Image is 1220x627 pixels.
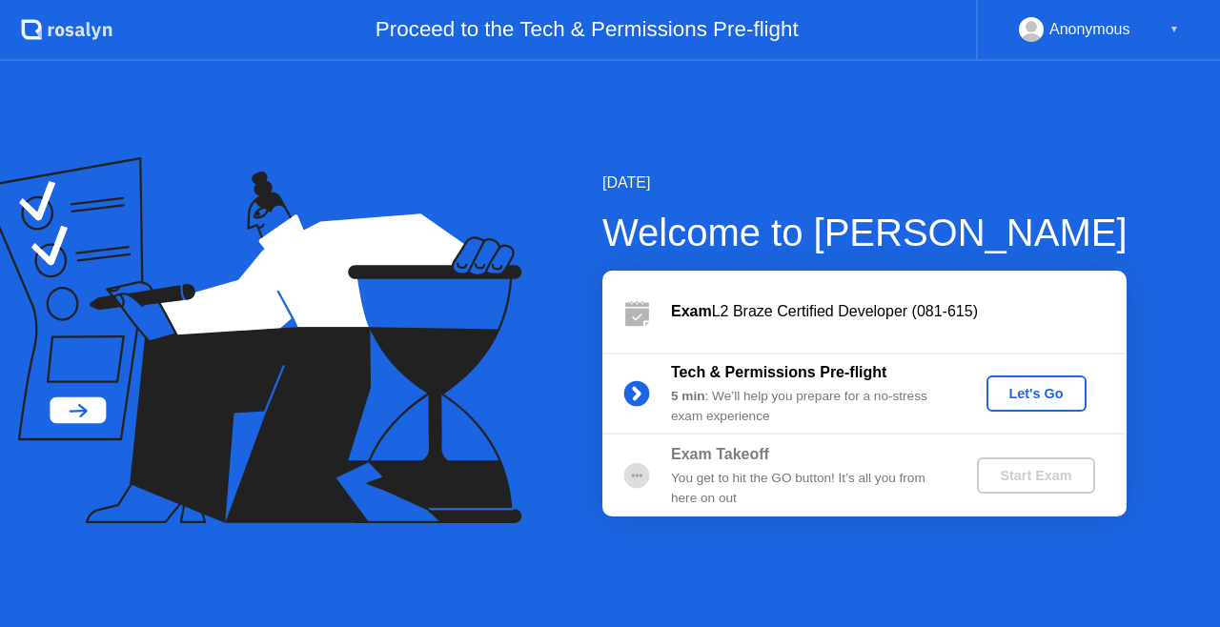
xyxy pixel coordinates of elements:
div: Start Exam [985,468,1087,483]
div: : We’ll help you prepare for a no-stress exam experience [671,387,945,426]
div: L2 Braze Certified Developer (081-615) [671,300,1127,323]
b: Exam [671,303,712,319]
button: Let's Go [986,375,1087,412]
div: ▼ [1169,17,1179,42]
b: Tech & Permissions Pre-flight [671,364,886,380]
b: Exam Takeoff [671,446,769,462]
button: Start Exam [977,457,1094,494]
div: [DATE] [602,172,1128,194]
b: 5 min [671,389,705,403]
div: Welcome to [PERSON_NAME] [602,204,1128,261]
div: Let's Go [994,386,1079,401]
div: You get to hit the GO button! It’s all you from here on out [671,469,945,508]
div: Anonymous [1049,17,1130,42]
